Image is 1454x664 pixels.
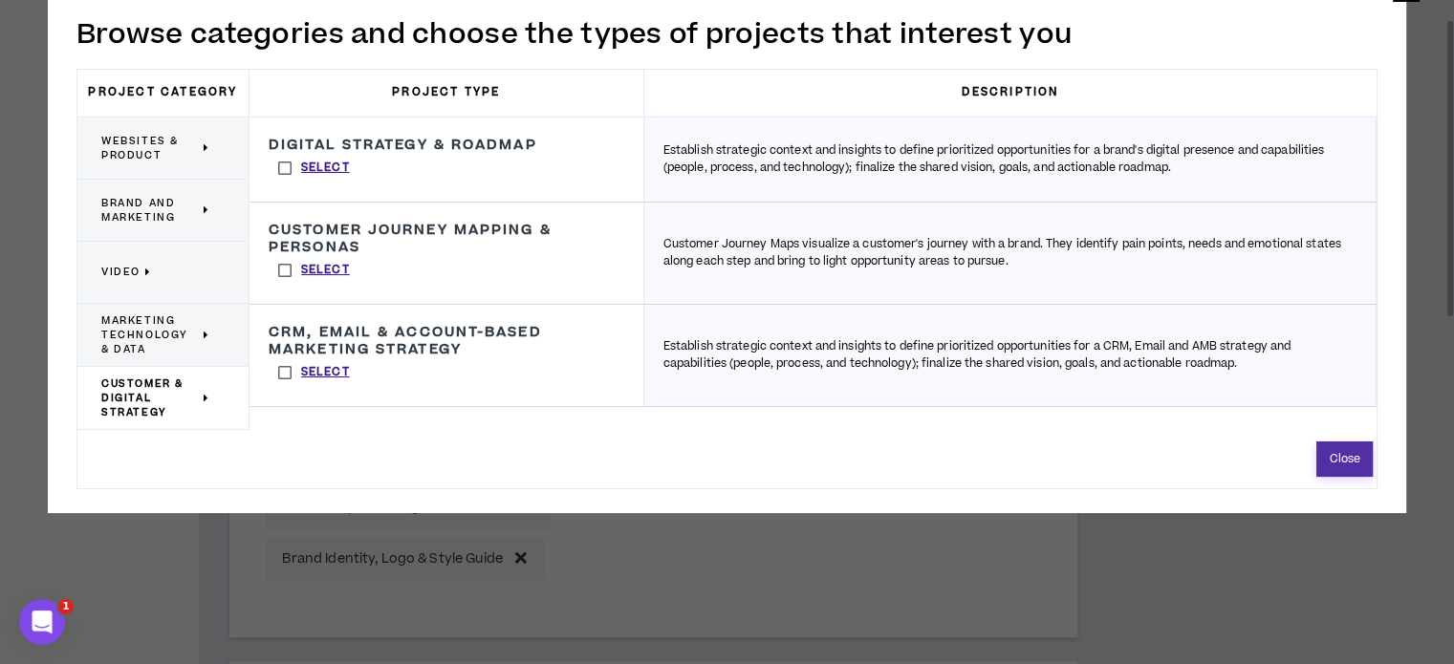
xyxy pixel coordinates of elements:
button: Close [1316,441,1373,477]
span: Customer & Digital Strategy [101,376,199,419]
iframe: Intercom live chat [19,599,65,645]
p: Select [301,160,350,177]
h3: CRM, Email & Account-Based Marketing Strategy [269,324,624,358]
h3: Digital Strategy & Roadmap [269,137,537,154]
p: Select [301,262,350,279]
h3: Description [644,70,1377,117]
h3: Customer Journey Mapping & Personas [269,222,624,256]
span: Marketing Technology & Data [101,313,199,356]
span: 1 [58,599,74,614]
h3: Project Category [77,70,250,117]
span: Websites & Product [101,134,199,162]
p: Select [301,364,350,381]
p: Customer Journey Maps visualize a customer's journey with a brand. They identify pain points, nee... [663,236,1356,270]
span: Video [101,265,141,279]
p: Establish strategic context and insights to define prioritized opportunities for a CRM, Email and... [663,338,1356,373]
h3: Project Type [250,70,644,117]
p: Establish strategic context and insights to define prioritized opportunities for a brand's digita... [663,142,1356,177]
span: Brand and Marketing [101,196,199,225]
h2: Browse categories and choose the types of projects that interest you [76,14,1378,54]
